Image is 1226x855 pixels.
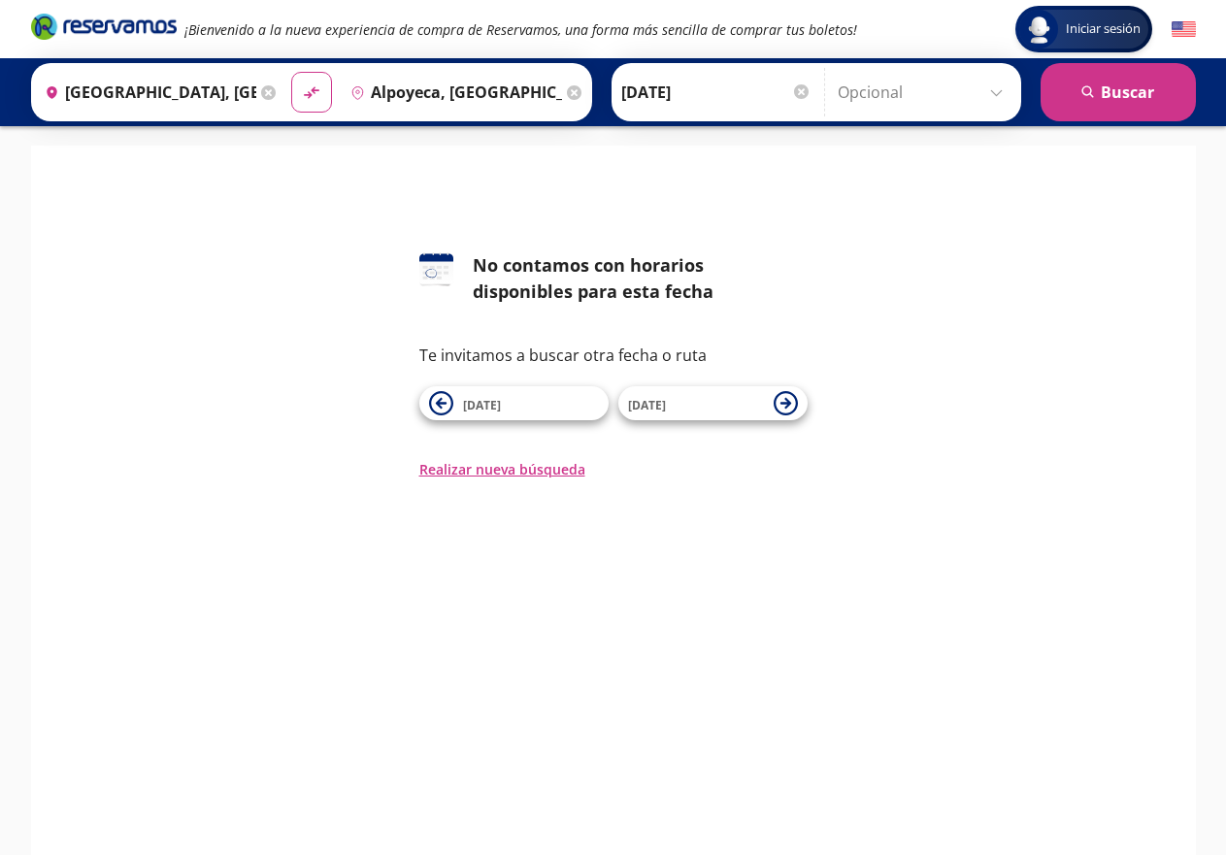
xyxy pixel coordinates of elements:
button: English [1172,17,1196,42]
div: No contamos con horarios disponibles para esta fecha [473,252,808,305]
p: Te invitamos a buscar otra fecha o ruta [419,344,808,367]
em: ¡Bienvenido a la nueva experiencia de compra de Reservamos, una forma más sencilla de comprar tus... [184,20,857,39]
button: Buscar [1041,63,1196,121]
input: Buscar Destino [343,68,562,116]
button: [DATE] [419,386,609,420]
i: Brand Logo [31,12,177,41]
a: Brand Logo [31,12,177,47]
span: Iniciar sesión [1058,19,1148,39]
span: [DATE] [463,397,501,413]
span: [DATE] [628,397,666,413]
button: Realizar nueva búsqueda [419,459,585,479]
input: Elegir Fecha [621,68,812,116]
input: Opcional [838,68,1011,116]
button: [DATE] [618,386,808,420]
input: Buscar Origen [37,68,256,116]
